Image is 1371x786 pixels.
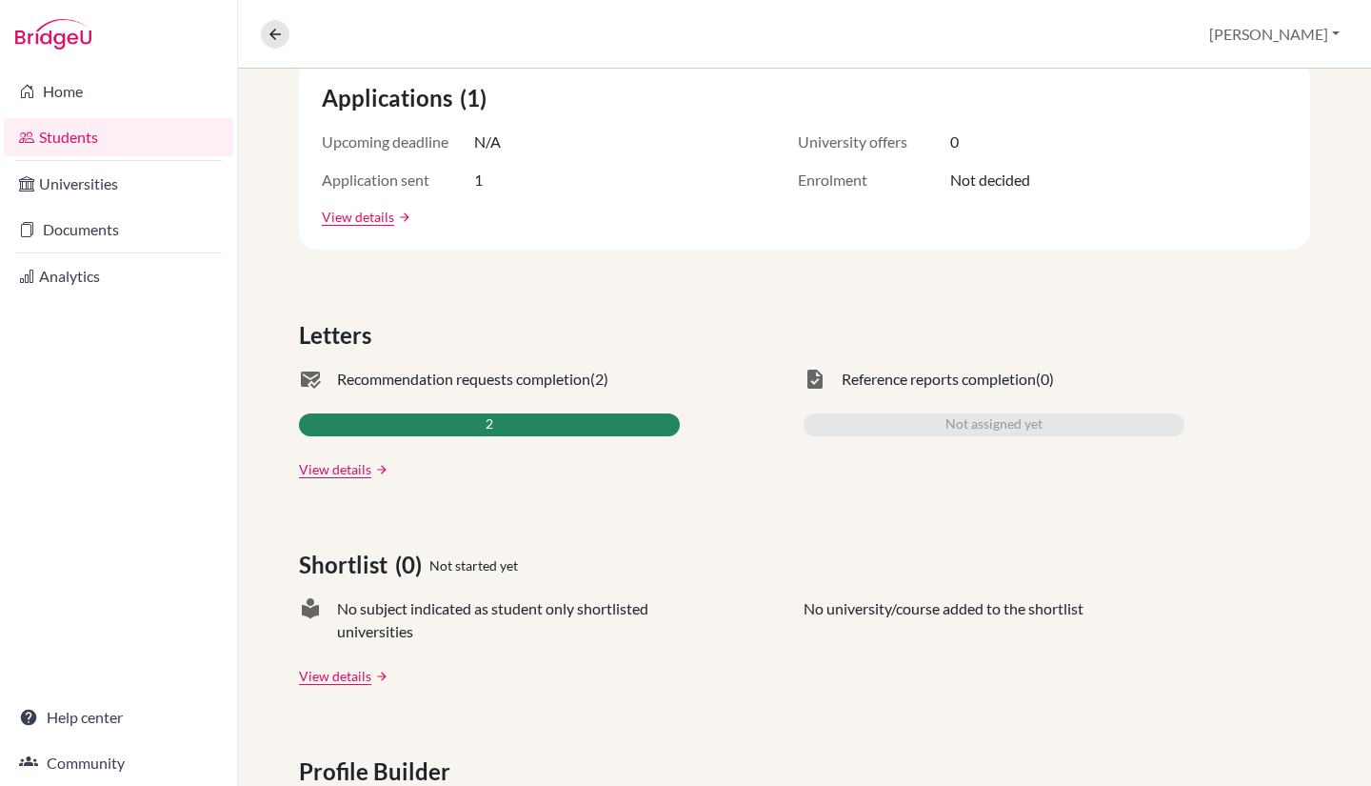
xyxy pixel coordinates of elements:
[474,169,483,191] span: 1
[299,459,371,479] a: View details
[798,169,950,191] span: Enrolment
[804,368,826,391] span: task
[394,211,411,224] a: arrow_forward
[842,368,1036,391] span: Reference reports completion
[486,413,493,436] span: 2
[15,19,91,50] img: Bridge-U
[804,597,1083,643] p: No university/course added to the shortlist
[945,413,1043,436] span: Not assigned yet
[4,211,233,249] a: Documents
[4,698,233,736] a: Help center
[299,368,322,391] span: mark_email_read
[4,118,233,156] a: Students
[4,72,233,111] a: Home
[798,131,950,153] span: University offers
[371,463,388,476] a: arrow_forward
[322,207,394,227] a: View details
[337,597,680,643] span: No subject indicated as student only shortlisted universities
[474,131,501,153] span: N/A
[950,169,1030,191] span: Not decided
[4,165,233,203] a: Universities
[590,368,608,391] span: (2)
[337,368,590,391] span: Recommendation requests completion
[299,318,379,353] span: Letters
[299,597,322,643] span: local_library
[429,555,518,575] span: Not started yet
[460,81,494,115] span: (1)
[371,670,388,683] a: arrow_forward
[4,744,233,782] a: Community
[299,666,371,686] a: View details
[395,548,429,582] span: (0)
[299,548,395,582] span: Shortlist
[322,169,474,191] span: Application sent
[4,257,233,295] a: Analytics
[1201,16,1348,52] button: [PERSON_NAME]
[322,81,460,115] span: Applications
[322,131,474,153] span: Upcoming deadline
[1036,368,1054,391] span: (0)
[950,131,959,153] span: 0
